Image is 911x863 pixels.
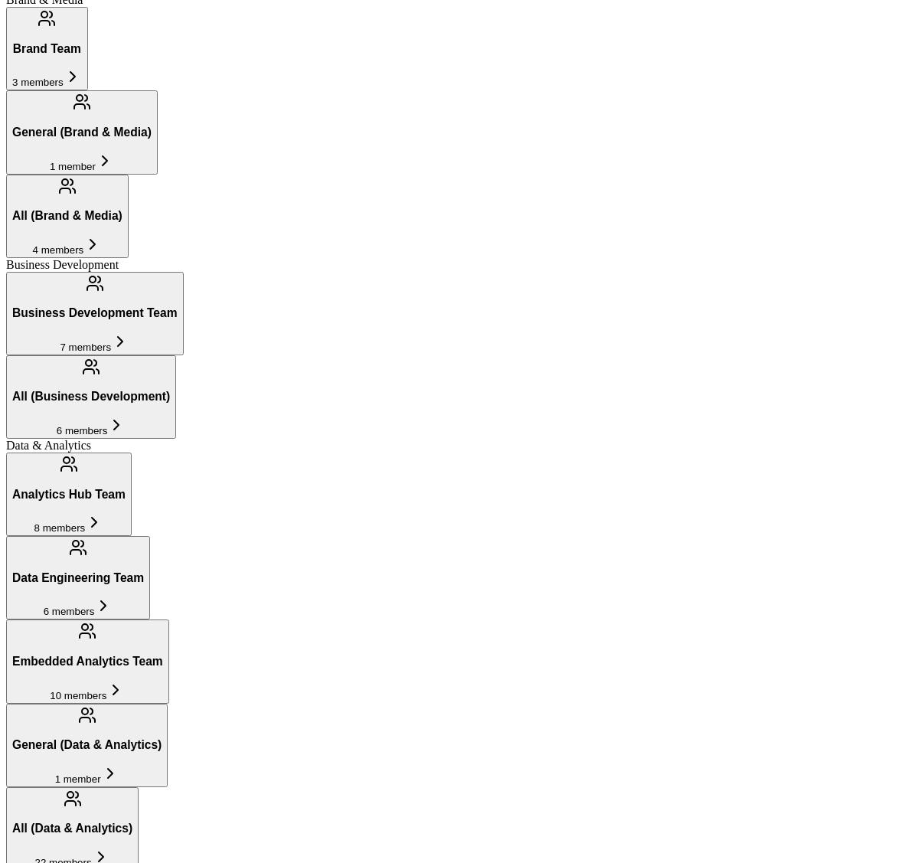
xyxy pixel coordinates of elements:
[12,738,162,752] h3: General (Data & Analytics)
[50,690,106,701] span: 10 members
[12,571,144,585] h3: Data Engineering Team
[50,161,96,172] span: 1 member
[6,619,169,703] button: Embedded Analytics Team10 members
[33,244,84,256] span: 4 members
[34,522,86,534] span: 8 members
[12,77,64,88] span: 3 members
[12,390,170,404] h3: All (Business Development)
[12,655,163,668] h3: Embedded Analytics Team
[12,822,132,835] h3: All (Data & Analytics)
[6,175,129,258] button: All (Brand & Media)4 members
[55,773,101,785] span: 1 member
[6,439,91,452] span: Data & Analytics
[6,355,176,439] button: All (Business Development)6 members
[60,342,111,353] span: 7 members
[6,258,119,271] span: Business Development
[12,126,152,139] h3: General (Brand & Media)
[6,536,150,619] button: Data Engineering Team6 members
[44,606,95,617] span: 6 members
[12,42,82,56] h3: Brand Team
[12,209,122,223] h3: All (Brand & Media)
[57,425,108,436] span: 6 members
[6,7,88,90] button: Brand Team3 members
[6,90,158,174] button: General (Brand & Media)1 member
[12,488,126,502] h3: Analytics Hub Team
[12,306,178,320] h3: Business Development Team
[6,453,132,536] button: Analytics Hub Team8 members
[6,704,168,787] button: General (Data & Analytics)1 member
[6,272,184,355] button: Business Development Team7 members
